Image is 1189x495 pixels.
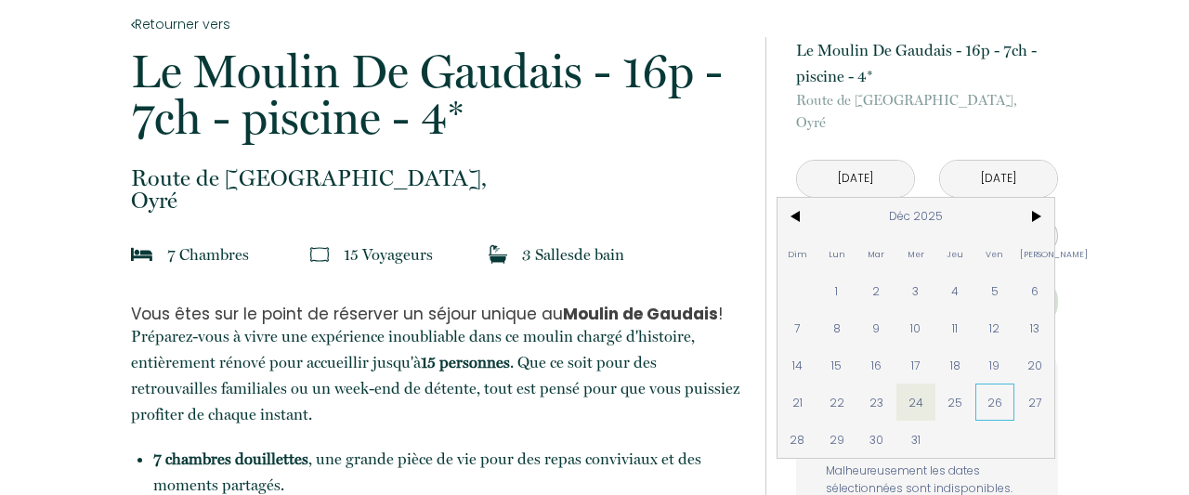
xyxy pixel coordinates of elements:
span: 27 [1014,384,1054,421]
span: 15 [817,346,856,384]
span: Lun [817,235,856,272]
span: Route de [GEOGRAPHIC_DATA], [131,167,740,189]
strong: 15 personnes [421,353,510,371]
span: 9 [856,309,896,346]
span: Ven [975,235,1015,272]
span: 23 [856,384,896,421]
span: 26 [975,384,1015,421]
span: s [242,245,249,264]
span: 19 [975,346,1015,384]
span: 30 [856,421,896,458]
p: Oyré [131,167,740,212]
span: Jeu [935,235,975,272]
span: 12 [975,309,1015,346]
span: 7 [777,309,817,346]
span: 3 [896,272,936,309]
span: 2 [856,272,896,309]
p: 3 Salle de bain [522,241,624,267]
img: guests [310,245,329,264]
span: 10 [896,309,936,346]
span: 13 [1014,309,1054,346]
span: [PERSON_NAME] [1014,235,1054,272]
p: Préparez-vous à vivre une expérience inoubliable dans ce moulin chargé d'histoire, entièrement ré... [131,323,740,427]
span: 18 [935,346,975,384]
p: 7 Chambre [167,241,249,267]
span: 21 [777,384,817,421]
span: 8 [817,309,856,346]
a: Retourner vers [131,14,740,34]
span: 29 [817,421,856,458]
span: 4 [935,272,975,309]
span: 14 [777,346,817,384]
span: Mer [896,235,936,272]
span: 22 [817,384,856,421]
span: 17 [896,346,936,384]
p: 15 Voyageur [344,241,433,267]
strong: 7 chambres douillettes [153,449,308,468]
p: Le Moulin De Gaudais - 16p - 7ch - piscine - 4* [796,37,1058,89]
p: Oyré [796,89,1058,134]
p: Le Moulin De Gaudais - 16p - 7ch - piscine - 4* [131,48,740,141]
span: 11 [935,309,975,346]
span: 20 [1014,346,1054,384]
span: 31 [896,421,936,458]
span: 5 [975,272,1015,309]
strong: Moulin de Gaudais [563,303,718,325]
span: 25 [935,384,975,421]
input: Arrivée [797,161,914,197]
span: > [1014,198,1054,235]
span: Route de [GEOGRAPHIC_DATA], [796,89,1058,111]
input: Départ [940,161,1057,197]
span: 16 [856,346,896,384]
span: s [426,245,433,264]
span: 24 [896,384,936,421]
span: 6 [1014,272,1054,309]
span: s [568,245,574,264]
h3: Vous êtes sur le point de réserver un séjour unique au ! [131,305,740,323]
span: 1 [817,272,856,309]
span: < [777,198,817,235]
span: Déc 2025 [817,198,1014,235]
span: 28 [777,421,817,458]
span: Dim [777,235,817,272]
span: Mar [856,235,896,272]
